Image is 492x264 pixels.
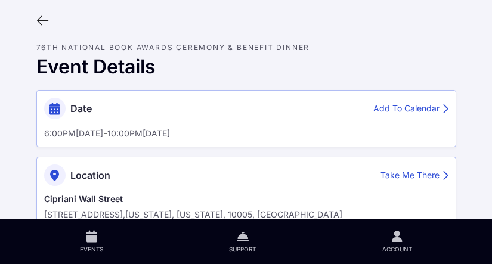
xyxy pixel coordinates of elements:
[70,169,110,181] span: Location
[382,245,412,253] span: Account
[229,245,256,253] span: Support
[44,193,448,205] div: Cipriani Wall Street
[36,44,456,51] div: 76th National Book Awards Ceremony & Benefit Dinner
[70,103,92,114] span: Date
[44,210,448,219] div: [STREET_ADDRESS], [US_STATE], [US_STATE], 10005, [GEOGRAPHIC_DATA]
[166,219,319,264] a: Support
[373,103,448,115] div: Add To Calendar
[107,129,170,138] div: 10:00PM[DATE]
[44,129,103,138] div: 6:00PM[DATE]
[44,126,448,139] div: -
[380,169,448,182] div: Take Me There
[319,219,475,264] a: Account
[80,245,103,253] span: Events
[17,219,166,264] a: Events
[36,55,456,78] div: Event Details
